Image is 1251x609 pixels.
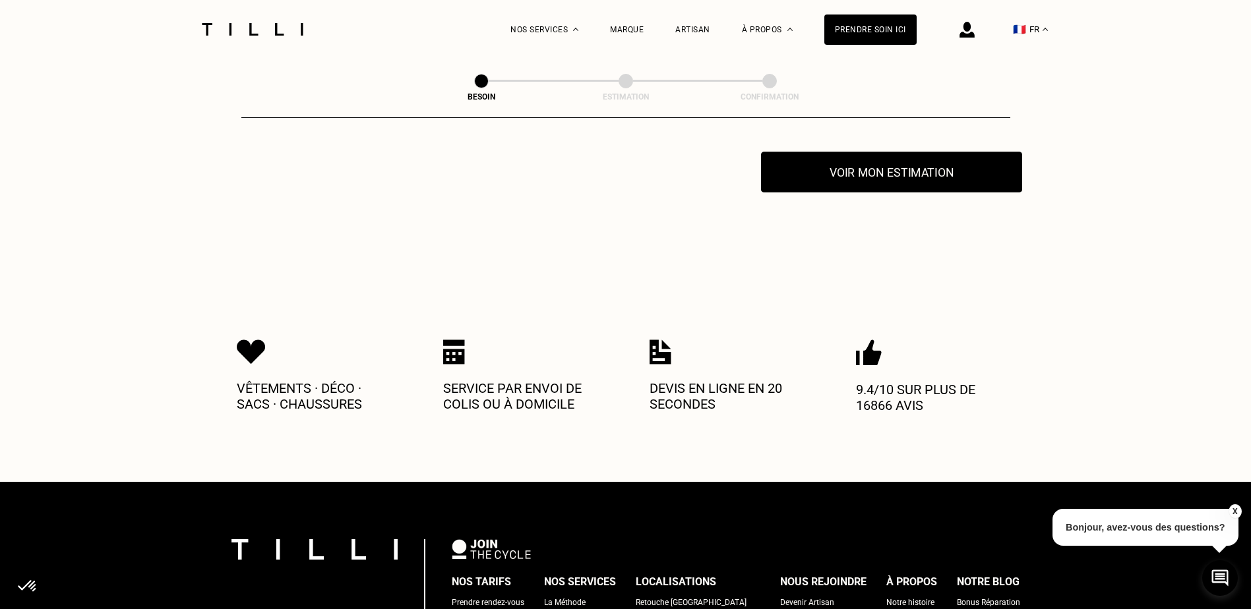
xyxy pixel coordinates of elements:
[443,380,601,412] p: Service par envoi de colis ou à domicile
[197,23,308,36] img: Logo du service de couturière Tilli
[856,339,882,366] img: Icon
[636,596,747,609] a: Retouche [GEOGRAPHIC_DATA]
[957,596,1020,609] a: Bonus Réparation
[443,339,465,364] img: Icon
[231,539,398,560] img: logo Tilli
[957,572,1020,592] div: Notre blog
[452,596,524,609] a: Prendre rendez-vous
[1053,509,1238,546] p: Bonjour, avez-vous des questions?
[1228,504,1241,519] button: X
[544,572,616,592] div: Nos services
[886,572,937,592] div: À propos
[237,380,395,412] p: Vêtements · Déco · Sacs · Chaussures
[780,596,834,609] a: Devenir Artisan
[452,572,511,592] div: Nos tarifs
[780,572,867,592] div: Nous rejoindre
[761,152,1022,192] button: Voir mon estimation
[824,14,917,45] a: Prendre soin ici
[650,339,671,364] img: Icon
[1043,28,1048,31] img: menu déroulant
[560,92,692,101] div: Estimation
[636,572,716,592] div: Localisations
[650,380,808,412] p: Devis en ligne en 20 secondes
[787,28,793,31] img: Menu déroulant à propos
[544,596,586,609] a: La Méthode
[675,25,710,34] a: Artisan
[452,539,531,559] img: logo Join The Cycle
[610,25,644,34] a: Marque
[960,22,975,38] img: icône connexion
[1013,23,1026,36] span: 🇫🇷
[856,382,1014,413] p: 9.4/10 sur plus de 16866 avis
[704,92,836,101] div: Confirmation
[886,596,934,609] a: Notre histoire
[573,28,578,31] img: Menu déroulant
[237,339,266,364] img: Icon
[415,92,547,101] div: Besoin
